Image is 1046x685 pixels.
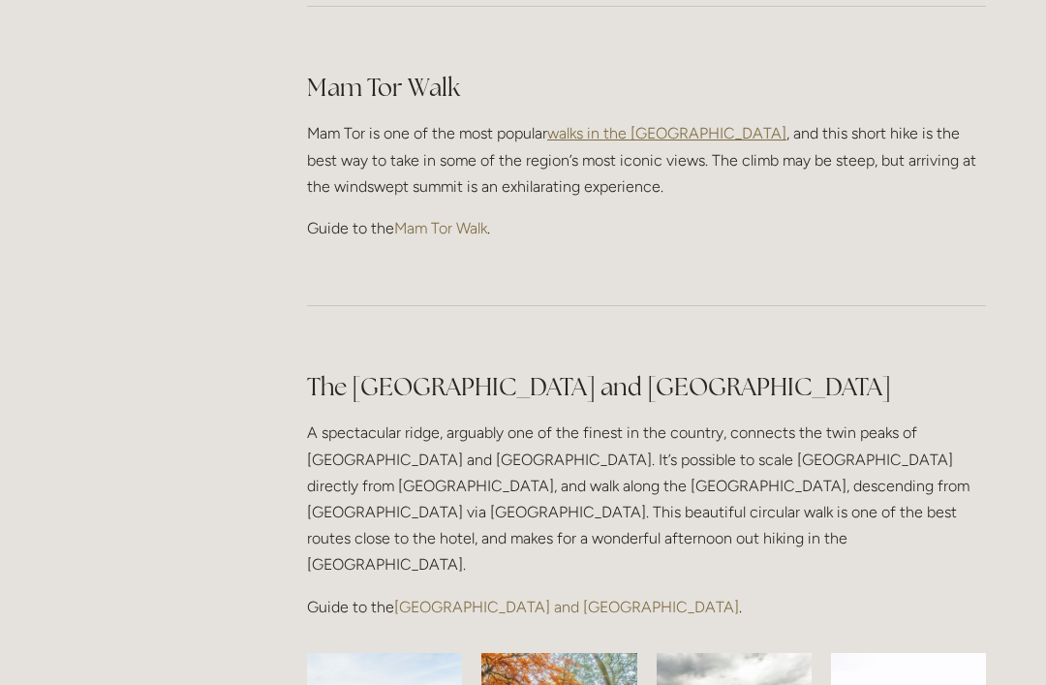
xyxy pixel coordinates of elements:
a: Mam Tor Walk [394,219,487,237]
a: [GEOGRAPHIC_DATA] and [GEOGRAPHIC_DATA] [394,598,739,616]
p: Mam Tor is one of the most popular , and this short hike is the best way to take in some of the r... [307,120,986,200]
p: Guide to the . [307,215,986,241]
h2: Mam Tor Walk [307,71,986,105]
a: walks in the [GEOGRAPHIC_DATA] [547,124,786,142]
p: Guide to the . [307,594,986,620]
p: A spectacular ridge, arguably one of the finest in the country, connects the twin peaks of [GEOGR... [307,420,986,577]
h2: The [GEOGRAPHIC_DATA] and [GEOGRAPHIC_DATA] [307,370,986,404]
